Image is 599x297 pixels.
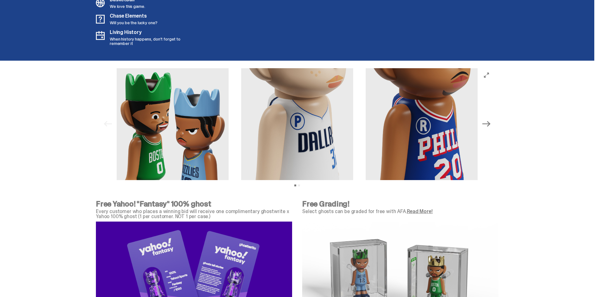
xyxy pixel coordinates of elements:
img: NBA-MG-Rookie.png [366,68,478,180]
img: NBA-MG-BaseVictory-ezgif.com-optipng.png [117,68,229,180]
p: We love this game. [110,4,145,8]
button: View slide 1 [294,184,296,186]
p: Free Grading! [302,200,498,208]
button: Next [480,117,493,131]
p: Select ghosts can be graded for free with AFA. [302,209,498,214]
button: View full-screen [483,71,490,79]
button: View slide 2 [298,184,300,186]
a: Read More! [407,208,433,215]
p: Free Yahoo! "Fantasy" 100% ghost [96,200,292,208]
p: Chase Elements [110,14,157,19]
p: Every customer who places a winning bid will receive one complimentary ghostwrite x Yahoo 100% gh... [96,209,292,219]
p: When history happens, don't forget to remember it [110,37,193,46]
p: Will you be the lucky one? [110,20,157,25]
img: NBA-MG-Prospect.png [241,68,353,180]
p: Living History [110,30,193,35]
